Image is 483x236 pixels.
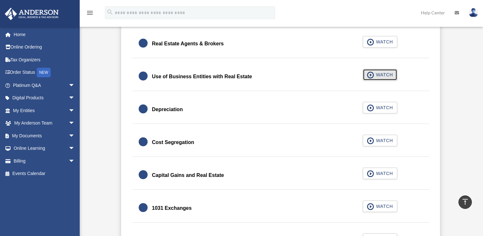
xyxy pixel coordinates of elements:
div: Capital Gains and Real Estate [152,171,224,180]
div: Depreciation [152,105,183,114]
a: My Entitiesarrow_drop_down [4,104,84,117]
span: WATCH [374,170,393,177]
span: arrow_drop_down [69,79,81,92]
a: Order StatusNEW [4,66,84,79]
a: My Documentsarrow_drop_down [4,129,84,142]
button: WATCH [363,168,397,179]
button: WATCH [363,36,397,48]
a: Home [4,28,84,41]
a: Capital Gains and Real Estate WATCH [139,168,423,183]
span: WATCH [374,39,393,45]
span: arrow_drop_down [69,92,81,105]
a: Real Estate Agents & Brokers WATCH [139,36,423,51]
i: vertical_align_top [461,198,469,206]
a: Cost Segregation WATCH [139,135,423,150]
div: 1031 Exchanges [152,204,192,213]
button: WATCH [363,201,397,212]
a: Platinum Q&Aarrow_drop_down [4,79,84,92]
span: WATCH [374,72,393,78]
span: arrow_drop_down [69,104,81,117]
button: WATCH [363,69,397,80]
div: Cost Segregation [152,138,194,147]
span: arrow_drop_down [69,142,81,155]
div: NEW [37,68,51,77]
span: WATCH [374,104,393,111]
i: search [106,9,113,16]
div: Real Estate Agents & Brokers [152,39,224,48]
a: Use of Business Entities with Real Estate WATCH [139,69,423,84]
a: vertical_align_top [458,195,472,209]
span: arrow_drop_down [69,129,81,142]
a: Depreciation WATCH [139,102,423,117]
a: Online Ordering [4,41,84,54]
a: Online Learningarrow_drop_down [4,142,84,155]
button: WATCH [363,135,397,146]
a: My Anderson Teamarrow_drop_down [4,117,84,130]
a: 1031 Exchanges WATCH [139,201,423,216]
span: WATCH [374,203,393,209]
span: WATCH [374,137,393,144]
img: User Pic [469,8,478,17]
a: menu [86,11,94,17]
a: Events Calendar [4,167,84,180]
button: WATCH [363,102,397,113]
a: Tax Organizers [4,53,84,66]
div: Use of Business Entities with Real Estate [152,72,252,81]
i: menu [86,9,94,17]
img: Anderson Advisors Platinum Portal [3,8,61,20]
span: arrow_drop_down [69,155,81,168]
a: Billingarrow_drop_down [4,155,84,167]
span: arrow_drop_down [69,117,81,130]
a: Digital Productsarrow_drop_down [4,92,84,104]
